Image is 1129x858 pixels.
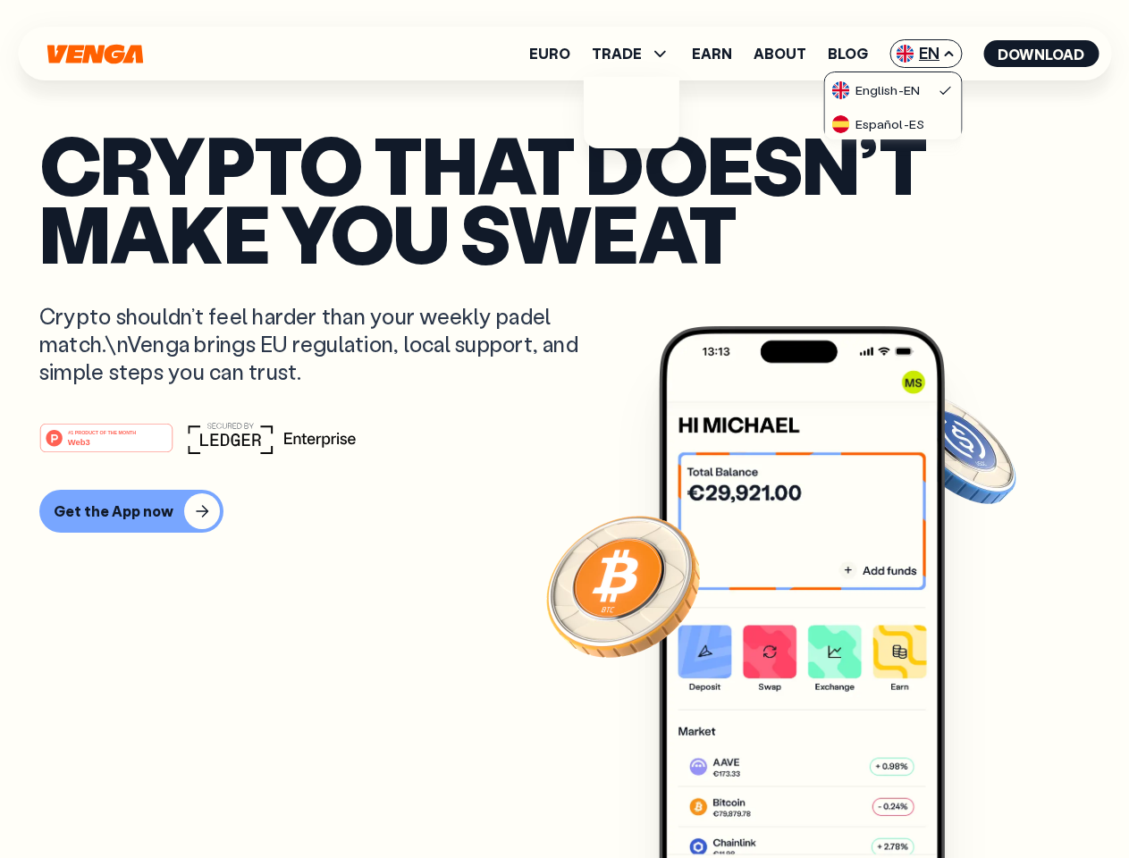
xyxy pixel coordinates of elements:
div: English - EN [832,81,920,99]
a: flag-ukEnglish-EN [825,72,961,106]
button: Download [983,40,1099,67]
p: Crypto shouldn’t feel harder than your weekly padel match.\nVenga brings EU regulation, local sup... [39,302,604,386]
tspan: #1 PRODUCT OF THE MONTH [68,429,136,434]
img: flag-es [832,115,850,133]
p: Crypto that doesn’t make you sweat [39,130,1090,266]
img: flag-uk [832,81,850,99]
a: About [754,46,806,61]
span: EN [889,39,962,68]
svg: Home [45,44,145,64]
a: flag-esEspañol-ES [825,106,961,140]
img: Bitcoin [543,505,704,666]
a: Earn [692,46,732,61]
a: #1 PRODUCT OF THE MONTHWeb3 [39,433,173,457]
img: flag-uk [896,45,914,63]
a: Blog [828,46,868,61]
span: TRADE [592,46,642,61]
a: Euro [529,46,570,61]
tspan: Web3 [68,436,90,446]
div: Get the App now [54,502,173,520]
a: Get the App now [39,490,1090,533]
span: TRADE [592,43,670,64]
button: Get the App now [39,490,223,533]
div: Español - ES [832,115,924,133]
img: USDC coin [891,384,1020,513]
